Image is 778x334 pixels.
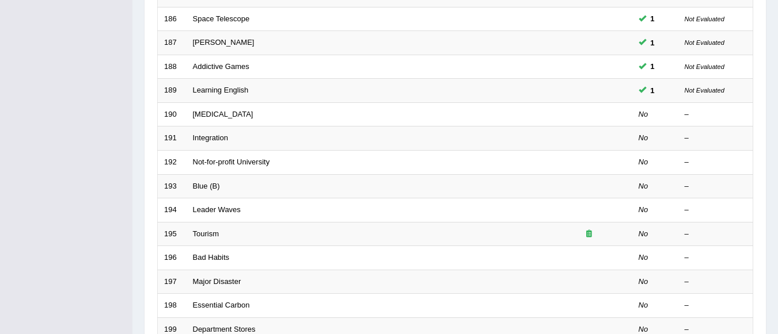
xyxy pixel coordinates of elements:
span: You can still take this question [646,37,659,49]
em: No [639,205,648,214]
a: Not-for-profit University [193,158,270,166]
a: [PERSON_NAME] [193,38,255,47]
td: 192 [158,150,187,174]
small: Not Evaluated [685,39,724,46]
td: 198 [158,294,187,318]
div: – [685,300,747,311]
div: – [685,181,747,192]
em: No [639,253,648,262]
small: Not Evaluated [685,87,724,94]
div: – [685,229,747,240]
em: No [639,110,648,118]
a: Essential Carbon [193,301,250,309]
em: No [639,158,648,166]
div: – [685,205,747,216]
div: – [685,252,747,263]
span: You can still take this question [646,13,659,25]
td: 186 [158,7,187,31]
small: Not Evaluated [685,16,724,22]
div: – [685,133,747,144]
div: Exam occurring question [552,229,626,240]
div: – [685,277,747,287]
td: 195 [158,222,187,246]
a: Blue (B) [193,182,220,190]
em: No [639,229,648,238]
a: Bad Habits [193,253,230,262]
td: 194 [158,198,187,222]
td: 191 [158,126,187,151]
div: – [685,157,747,168]
td: 188 [158,55,187,79]
td: 190 [158,102,187,126]
a: Integration [193,133,228,142]
a: Space Telescope [193,14,250,23]
a: Addictive Games [193,62,249,71]
td: 193 [158,174,187,198]
em: No [639,277,648,286]
a: Leader Waves [193,205,241,214]
td: 196 [158,246,187,270]
em: No [639,133,648,142]
em: No [639,325,648,333]
td: 197 [158,270,187,294]
a: Major Disaster [193,277,241,286]
a: Tourism [193,229,219,238]
a: Learning English [193,86,249,94]
small: Not Evaluated [685,63,724,70]
span: You can still take this question [646,85,659,97]
td: 187 [158,31,187,55]
a: Department Stores [193,325,256,333]
td: 189 [158,79,187,103]
em: No [639,301,648,309]
span: You can still take this question [646,60,659,72]
em: No [639,182,648,190]
a: [MEDICAL_DATA] [193,110,253,118]
div: – [685,109,747,120]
